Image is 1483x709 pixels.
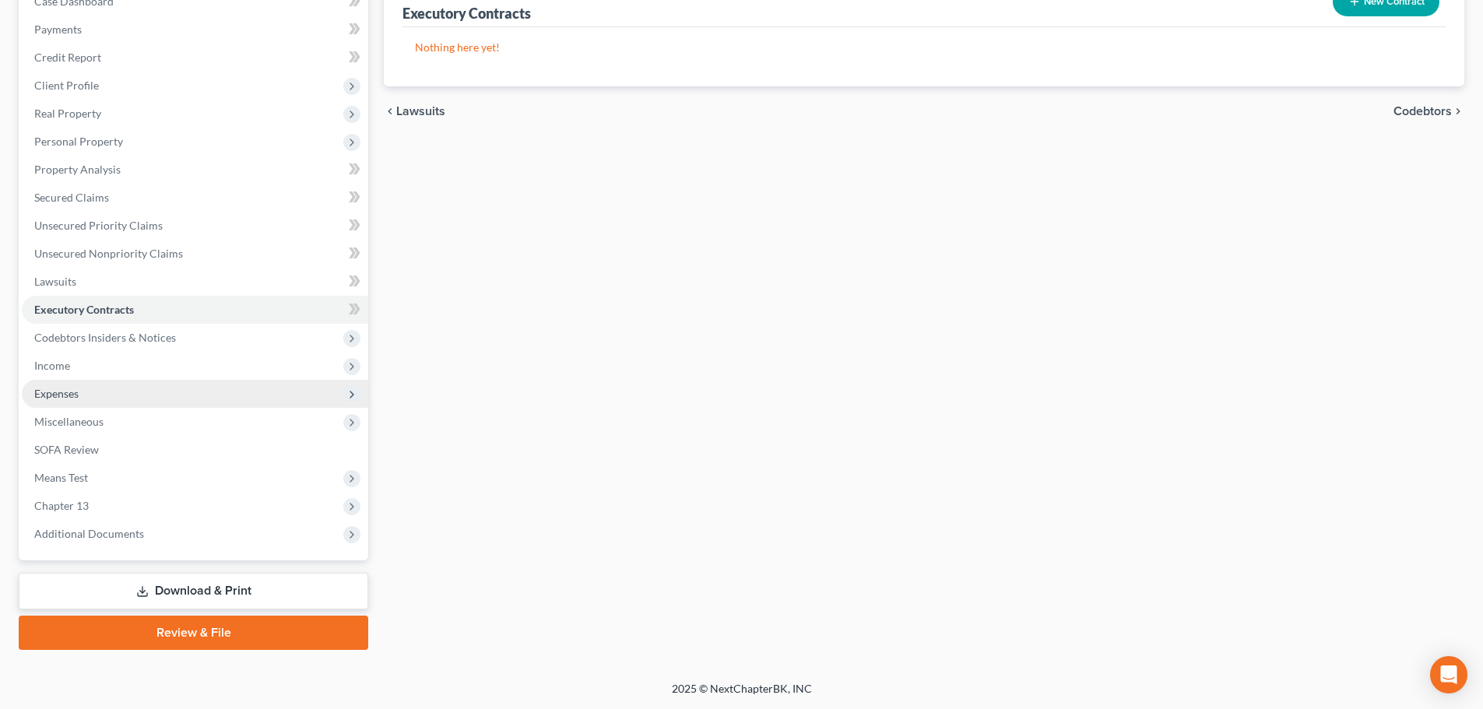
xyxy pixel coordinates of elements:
[22,212,368,240] a: Unsecured Priority Claims
[34,415,104,428] span: Miscellaneous
[22,240,368,268] a: Unsecured Nonpriority Claims
[298,681,1186,709] div: 2025 © NextChapterBK, INC
[22,436,368,464] a: SOFA Review
[34,23,82,36] span: Payments
[1393,105,1464,118] button: Codebtors chevron_right
[34,303,134,316] span: Executory Contracts
[415,40,1433,55] p: Nothing here yet!
[1452,105,1464,118] i: chevron_right
[402,4,531,23] div: Executory Contracts
[34,163,121,176] span: Property Analysis
[19,616,368,650] a: Review & File
[34,219,163,232] span: Unsecured Priority Claims
[1430,656,1467,693] div: Open Intercom Messenger
[19,573,368,609] a: Download & Print
[34,135,123,148] span: Personal Property
[34,247,183,260] span: Unsecured Nonpriority Claims
[34,359,70,372] span: Income
[22,16,368,44] a: Payments
[396,105,445,118] span: Lawsuits
[384,105,396,118] i: chevron_left
[34,471,88,484] span: Means Test
[34,527,144,540] span: Additional Documents
[22,296,368,324] a: Executory Contracts
[34,191,109,204] span: Secured Claims
[384,105,445,118] button: chevron_left Lawsuits
[34,79,99,92] span: Client Profile
[34,51,101,64] span: Credit Report
[34,387,79,400] span: Expenses
[22,156,368,184] a: Property Analysis
[22,44,368,72] a: Credit Report
[22,184,368,212] a: Secured Claims
[22,268,368,296] a: Lawsuits
[34,331,176,344] span: Codebtors Insiders & Notices
[34,499,89,512] span: Chapter 13
[34,443,99,456] span: SOFA Review
[34,107,101,120] span: Real Property
[34,275,76,288] span: Lawsuits
[1393,105,1452,118] span: Codebtors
